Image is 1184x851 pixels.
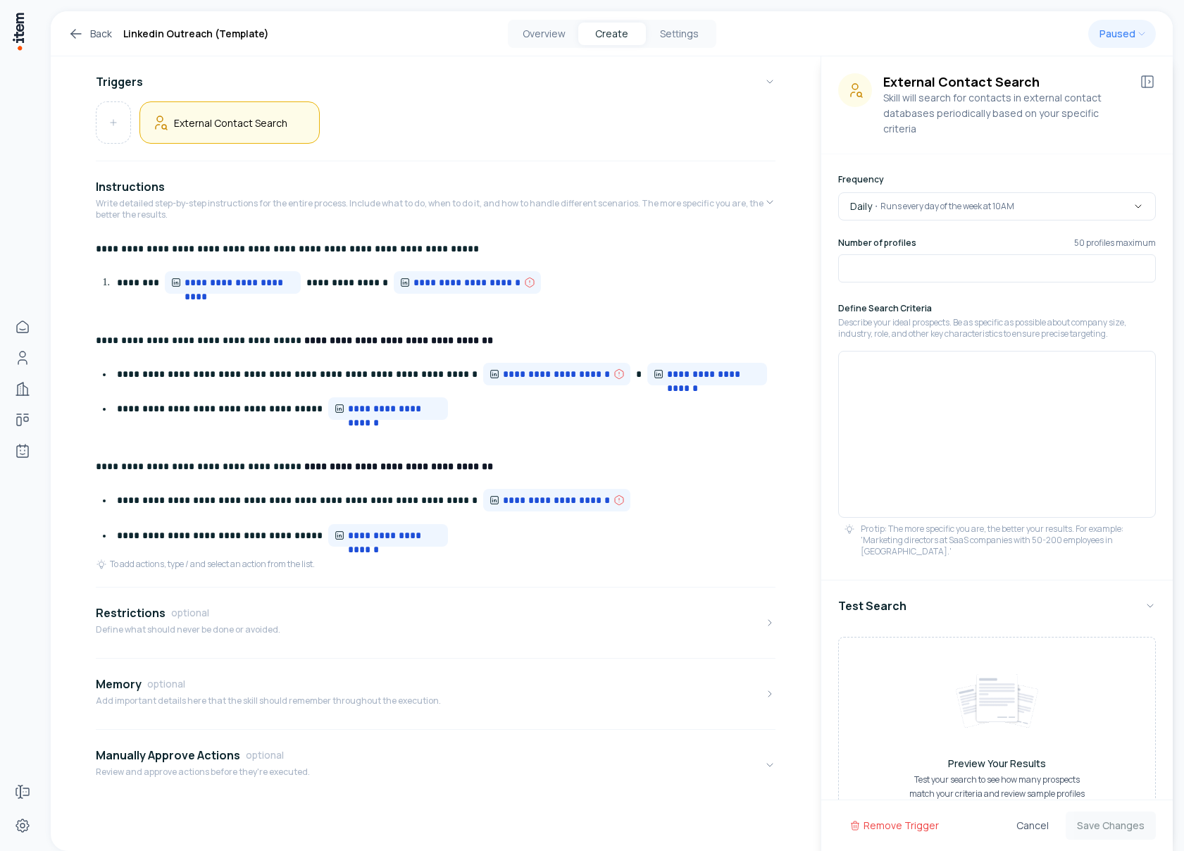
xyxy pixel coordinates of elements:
[11,11,25,51] img: Item Brain Logo
[838,597,906,614] h4: Test Search
[838,302,1156,314] h6: Define Search Criteria
[896,757,1099,770] h5: Preview Your Results
[8,313,37,341] a: Home
[96,178,165,195] h4: Instructions
[838,237,916,249] label: Number of profiles
[838,173,884,185] label: Frequency
[883,73,1128,90] h3: External Contact Search
[96,695,441,707] p: Add important details here that the skill should remember throughout the execution.
[8,437,37,465] a: Agents
[8,344,37,372] a: People
[174,116,287,130] h5: External Contact Search
[96,735,775,795] button: Manually Approve ActionsoptionalReview and approve actions before they're executed.
[8,812,37,840] a: Settings
[1005,812,1060,840] button: Cancel
[246,748,284,762] span: optional
[68,25,112,42] a: Back
[171,606,209,620] span: optional
[96,198,764,220] p: Write detailed step-by-step instructions for the entire process. Include what to do, when to do i...
[896,773,1099,801] p: Test your search to see how many prospects match your criteria and review sample profiles
[96,237,775,581] div: InstructionsWrite detailed step-by-step instructions for the entire process. Include what to do, ...
[1074,237,1156,249] p: 50 profiles maximum
[646,23,713,45] button: Settings
[96,624,280,635] p: Define what should never be done or avoided.
[96,73,143,90] h4: Triggers
[96,664,775,723] button: MemoryoptionalAdd important details here that the skill should remember throughout the execution.
[96,766,310,778] p: Review and approve actions before they're executed.
[96,593,775,652] button: RestrictionsoptionalDefine what should never be done or avoided.
[96,559,315,570] div: To add actions, type / and select an action from the list.
[96,167,775,237] button: InstructionsWrite detailed step-by-step instructions for the entire process. Include what to do, ...
[838,317,1156,340] p: Describe your ideal prospects. Be as specific as possible about company size, industry, role, and...
[8,406,37,434] a: Deals
[96,795,775,806] div: Manually Approve ActionsoptionalReview and approve actions before they're executed.
[578,23,646,45] button: Create
[96,747,240,764] h4: Manually Approve Actions
[861,523,1150,557] p: Pro tip: The more specific you are, the better your results. For example: 'Marketing directors at...
[883,90,1128,137] p: Skill will search for contacts in external contact databases periodically based on your specific ...
[123,25,269,42] h1: Linkedin Outreach (Template)
[96,101,775,155] div: Triggers
[8,778,37,806] a: Forms
[96,604,166,621] h4: Restrictions
[838,812,950,840] button: Remove Trigger
[96,62,775,101] button: Triggers
[838,586,1156,626] button: Test Search
[96,676,142,692] h4: Memory
[8,375,37,403] a: Companies
[147,677,185,691] span: optional
[937,660,1057,740] img: Preview Results
[511,23,578,45] button: Overview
